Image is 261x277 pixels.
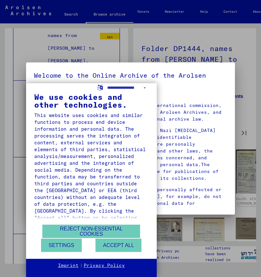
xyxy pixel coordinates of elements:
[41,239,82,252] button: Settings
[42,225,140,238] button: Reject non-essential cookies
[95,239,141,252] button: Accept all
[34,112,149,262] div: This website uses cookies and similar functions to process end device information and personal da...
[34,93,149,109] div: We use cookies and other technologies.
[58,262,79,269] a: Imprint
[84,262,125,269] a: Privacy Policy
